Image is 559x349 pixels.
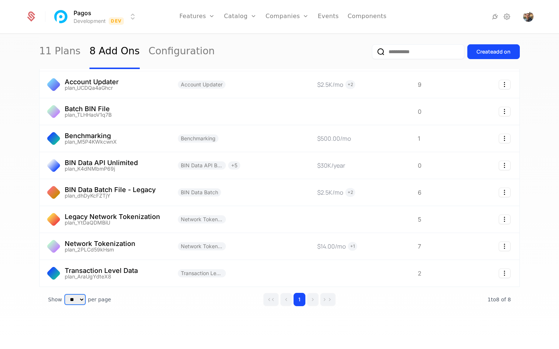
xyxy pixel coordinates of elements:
[499,188,511,197] button: Select action
[488,297,511,302] span: 8
[39,34,81,69] a: 11 Plans
[39,287,520,312] div: Table pagination
[491,12,499,21] a: Integrations
[109,17,124,25] span: Dev
[499,215,511,224] button: Select action
[263,293,279,306] button: Go to first page
[523,11,533,22] button: Open user button
[499,80,511,89] button: Select action
[502,12,511,21] a: Settings
[74,17,106,25] div: Development
[88,296,111,303] span: per page
[467,44,520,59] button: Createadd on
[294,293,305,306] button: Go to page 1
[499,134,511,143] button: Select action
[89,34,140,69] a: 8 Add Ons
[477,48,511,55] div: Create add on
[499,107,511,116] button: Select action
[65,295,85,304] select: Select page size
[149,34,215,69] a: Configuration
[52,8,70,25] img: Pagos
[74,8,91,17] span: Pagos
[499,268,511,278] button: Select action
[48,296,62,303] span: Show
[320,293,336,306] button: Go to last page
[307,293,319,306] button: Go to next page
[499,242,511,251] button: Select action
[280,293,292,306] button: Go to previous page
[523,11,533,22] img: Dmitry Yarashevich
[263,293,336,306] div: Page navigation
[54,8,137,25] button: Select environment
[488,297,508,302] span: 1 to 8 of
[499,161,511,170] button: Select action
